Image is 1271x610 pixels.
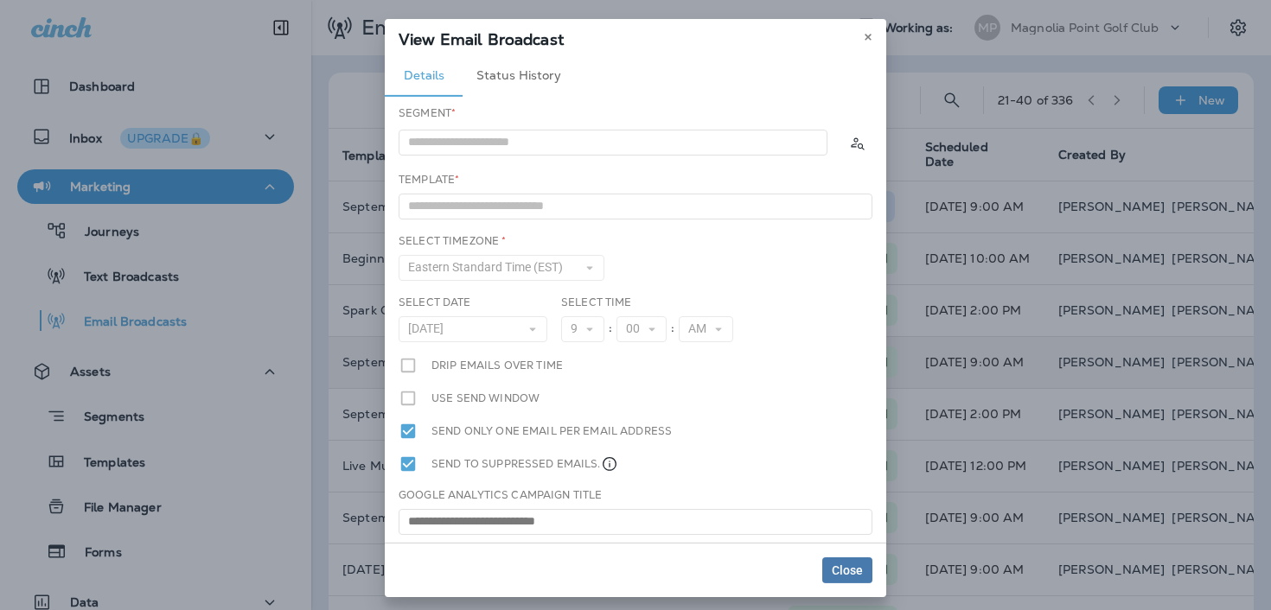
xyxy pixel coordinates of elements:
button: Eastern Standard Time (EST) [399,254,604,280]
div: : [604,315,616,341]
button: 00 [616,315,667,341]
label: Drip emails over time [431,355,563,374]
span: Close [832,563,863,575]
label: Select Date [399,295,471,308]
label: Segment [399,105,456,119]
span: 9 [571,321,584,336]
label: Send only one email per email address [431,421,672,440]
label: Select Time [561,295,632,308]
span: [DATE] [408,321,450,336]
button: AM [679,315,733,341]
button: Close [822,556,872,582]
button: Status History [463,54,575,96]
label: Template [399,172,459,186]
div: View Email Broadcast [385,18,886,54]
span: AM [688,321,713,336]
span: 00 [626,321,647,336]
div: : [667,315,679,341]
button: Calculate the estimated number of emails to be sent based on selected segment. (This could take a... [841,126,872,157]
label: Send to suppressed emails. [431,454,618,473]
label: Google Analytics Campaign Title [399,487,602,501]
button: 9 [561,315,604,341]
button: Details [385,54,463,96]
button: [DATE] [399,315,547,341]
span: Eastern Standard Time (EST) [408,260,570,275]
label: Select Timezone [399,233,506,247]
label: Use send window [431,388,540,407]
